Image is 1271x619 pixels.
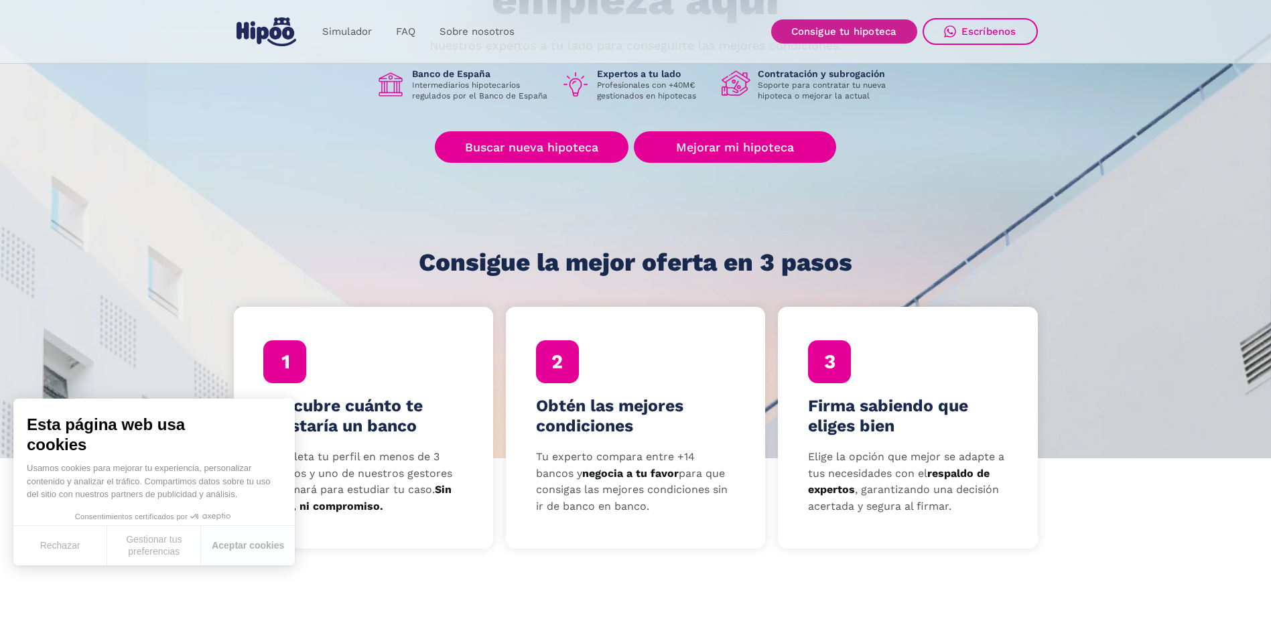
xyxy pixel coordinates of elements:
[923,18,1038,45] a: Escríbenos
[263,396,463,436] h4: Descubre cuánto te prestaría un banco
[234,12,299,52] a: home
[808,396,1008,436] h4: Firma sabiendo que eliges bien
[419,249,852,276] h1: Consigue la mejor oferta en 3 pasos
[310,19,384,45] a: Simulador
[634,131,835,163] a: Mejorar mi hipoteca
[412,80,550,101] p: Intermediarios hipotecarios regulados por el Banco de España
[808,449,1008,515] p: Elige la opción que mejor se adapte a tus necesidades con el , garantizando una decisión acertada...
[263,449,463,515] p: Completa tu perfil en menos de 3 minutos y uno de nuestros gestores te llamará para estudiar tu c...
[263,483,452,512] strong: Sin coste, ni compromiso.
[771,19,917,44] a: Consigue tu hipoteca
[758,80,896,101] p: Soporte para contratar tu nueva hipoteca o mejorar la actual
[427,19,527,45] a: Sobre nosotros
[597,68,711,80] h1: Expertos a tu lado
[536,396,736,436] h4: Obtén las mejores condiciones
[582,467,679,480] strong: negocia a tu favor
[597,80,711,101] p: Profesionales con +40M€ gestionados en hipotecas
[384,19,427,45] a: FAQ
[758,68,896,80] h1: Contratación y subrogación
[412,68,550,80] h1: Banco de España
[961,25,1016,38] div: Escríbenos
[536,449,736,515] p: Tu experto compara entre +14 bancos y para que consigas las mejores condiciones sin ir de banco e...
[435,131,628,163] a: Buscar nueva hipoteca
